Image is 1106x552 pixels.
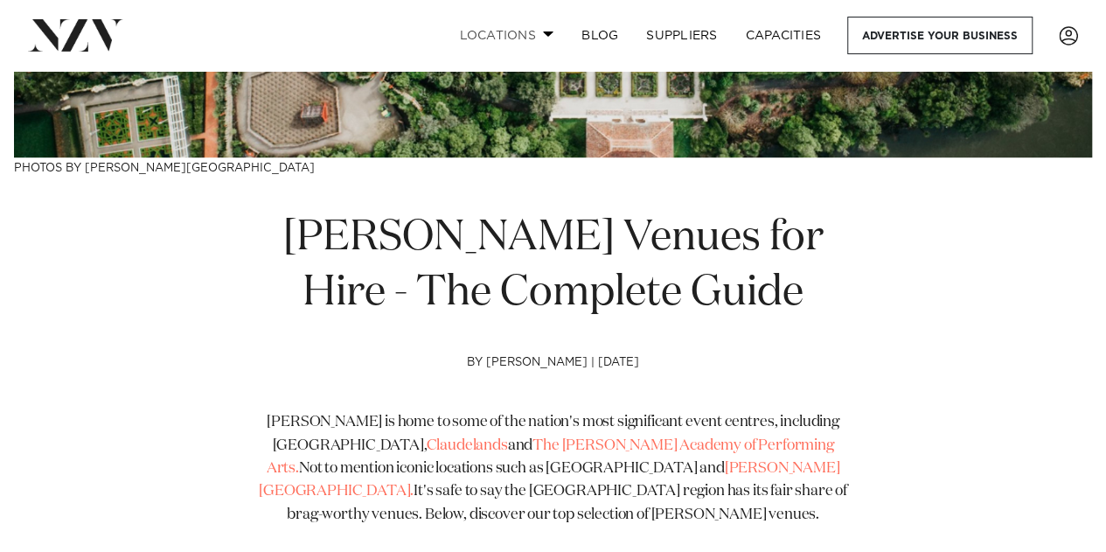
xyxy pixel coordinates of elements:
h4: by [PERSON_NAME] | [DATE] [254,356,852,412]
h1: [PERSON_NAME] Venues for Hire - The Complete Guide [254,211,852,321]
h3: Photos by [PERSON_NAME][GEOGRAPHIC_DATA] [14,157,1092,176]
a: Capacities [732,17,836,54]
img: nzv-logo.png [28,19,123,51]
a: BLOG [567,17,632,54]
a: Advertise your business [847,17,1033,54]
a: Claudelands [426,438,507,453]
a: Locations [445,17,567,54]
a: SUPPLIERS [632,17,731,54]
a: The [PERSON_NAME] Academy of Performing Arts. [267,438,834,476]
p: [PERSON_NAME] is home to some of the nation's most significant event centres, including [GEOGRAPH... [254,411,852,527]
